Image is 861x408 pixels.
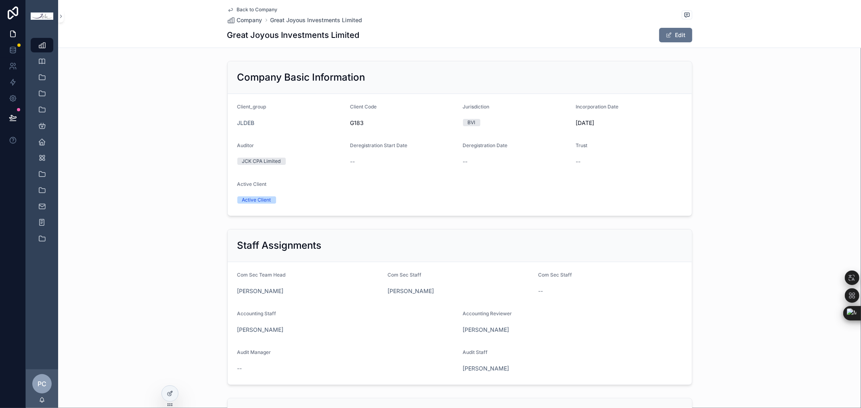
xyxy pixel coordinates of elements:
button: Edit [659,28,692,42]
h2: Staff Assignments [237,239,322,252]
span: Auditor [237,142,254,148]
div: BVI [468,119,476,126]
a: Company [227,16,262,24]
img: App logo [31,12,53,20]
span: Accounting Staff [237,310,277,316]
span: Incorporation Date [576,104,618,110]
span: -- [350,158,355,166]
span: Com Sec Team Head [237,272,286,278]
span: Client Code [350,104,377,110]
div: Active Client [242,196,271,204]
span: Com Sec Staff [388,272,421,278]
span: -- [463,158,468,166]
span: -- [576,158,580,166]
span: [DATE] [576,119,682,127]
a: [PERSON_NAME] [388,287,434,295]
a: [PERSON_NAME] [237,287,284,295]
span: Accounting Reviewer [463,310,512,316]
span: Back to Company [237,6,278,13]
span: Audit Manager [237,349,271,355]
span: G183 [350,119,457,127]
div: scrollable content [26,32,58,256]
span: Active Client [237,181,267,187]
span: Deregistration Start Date [350,142,407,148]
span: Audit Staff [463,349,488,355]
h1: Great Joyous Investments Limited [227,29,360,41]
span: Company [237,16,262,24]
a: JLDEB [237,119,255,127]
span: Deregistration Date [463,142,508,148]
span: -- [237,364,242,373]
a: Back to Company [227,6,278,13]
span: Client_group [237,104,266,110]
div: JCK CPA Limited [242,158,281,165]
a: [PERSON_NAME] [237,326,284,334]
a: [PERSON_NAME] [463,326,509,334]
span: Jurisdiction [463,104,490,110]
span: PC [38,379,46,389]
span: Com Sec Staff [538,272,572,278]
span: -- [538,287,543,295]
h2: Company Basic Information [237,71,365,84]
span: Trust [576,142,587,148]
a: [PERSON_NAME] [463,364,509,373]
a: Great Joyous Investments Limited [270,16,362,24]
